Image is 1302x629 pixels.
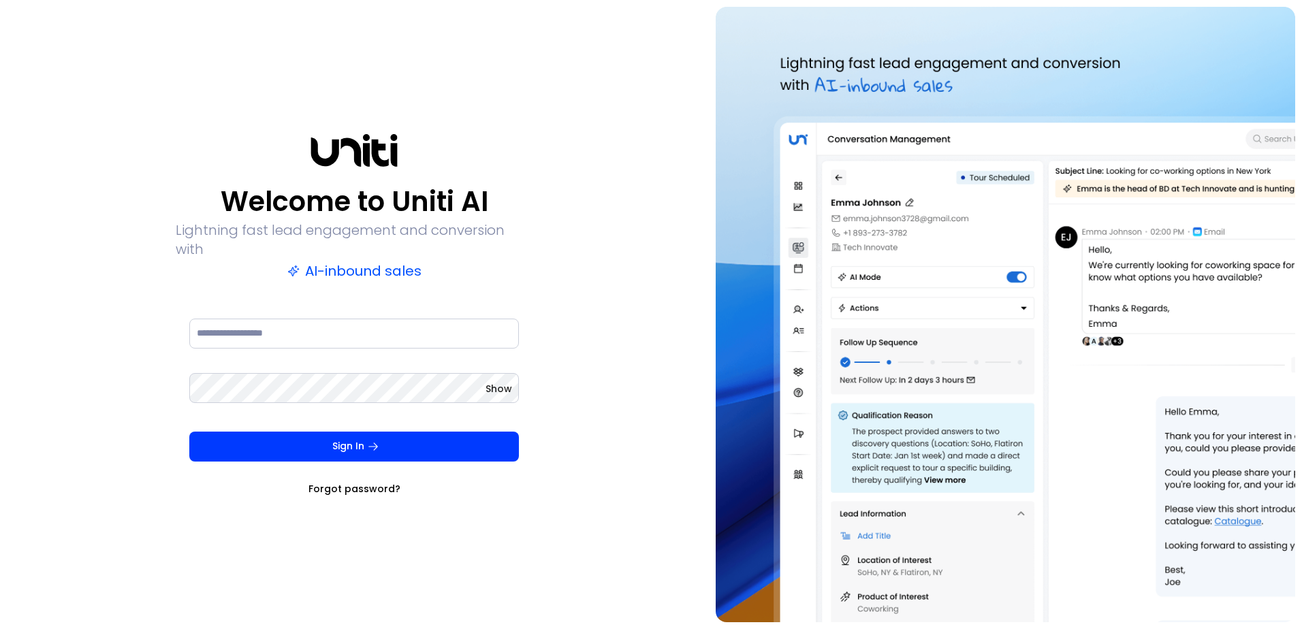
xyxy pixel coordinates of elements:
button: Show [486,382,512,396]
p: AI-inbound sales [287,261,422,280]
img: auth-hero.png [716,7,1295,622]
a: Forgot password? [308,482,400,496]
button: Sign In [189,432,519,462]
p: Lightning fast lead engagement and conversion with [176,221,533,259]
p: Welcome to Uniti AI [221,185,488,218]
